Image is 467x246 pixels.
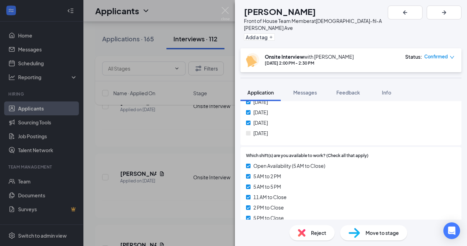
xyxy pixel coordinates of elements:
span: 2 PM to Close [253,204,284,211]
span: Move to stage [366,229,399,237]
span: [DATE] [253,119,268,126]
button: PlusAdd a tag [244,33,275,41]
h1: [PERSON_NAME] [244,6,316,17]
svg: Plus [269,35,273,39]
button: ArrowLeftNew [388,6,423,19]
span: Application [247,89,274,96]
span: Reject [311,229,326,237]
div: Status : [405,53,422,60]
button: ArrowRight [427,6,461,19]
span: 11 AM to Close [253,193,287,201]
span: Which shift(s) are you available to work? (Check all that apply) [246,153,368,159]
span: down [450,55,454,60]
span: [DATE] [253,98,268,106]
span: Info [382,89,391,96]
svg: ArrowRight [440,8,448,17]
span: Feedback [336,89,360,96]
span: [DATE] [253,108,268,116]
span: Confirmed [424,53,448,60]
span: 5 AM to 5 PM [253,183,281,190]
div: [DATE] 2:00 PM - 2:30 PM [265,60,354,66]
span: Open Availability (5 AM to Close) [253,162,325,170]
span: [DATE] [253,129,268,137]
b: Onsite Interview [265,54,304,60]
span: Messages [293,89,317,96]
span: 5 AM to 2 PM [253,172,281,180]
div: Front of House Team Member at [DEMOGRAPHIC_DATA]-fil-A [PERSON_NAME] Ave [244,17,384,31]
svg: ArrowLeftNew [401,8,409,17]
div: Open Intercom Messenger [443,222,460,239]
div: with [PERSON_NAME] [265,53,354,60]
span: 5 PM to Close [253,214,284,222]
